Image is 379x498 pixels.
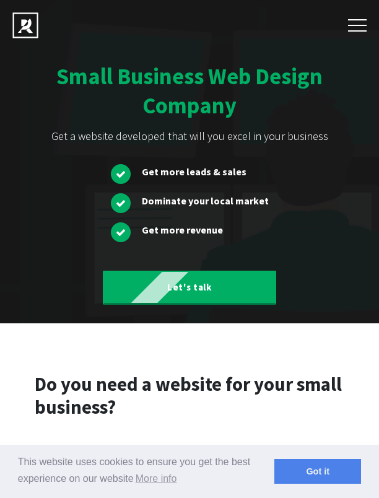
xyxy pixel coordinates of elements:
[18,455,274,488] span: This website uses cookies to ensure you get the best experience on our website
[51,127,328,145] div: Get a website developed that will you excel in your business
[103,271,276,305] a: Let's talk
[142,194,269,207] span: Dominate your local market
[12,12,38,38] img: PROGMATIQ - web design and web development company
[35,62,344,121] div: Small Business Web Design Company
[142,224,223,236] span: Get more revenue
[134,470,179,488] a: learn more about cookies
[35,373,344,419] h2: Do you need a website for your small business?
[274,459,361,484] a: dismiss cookie message
[142,165,246,178] span: Get more leads & sales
